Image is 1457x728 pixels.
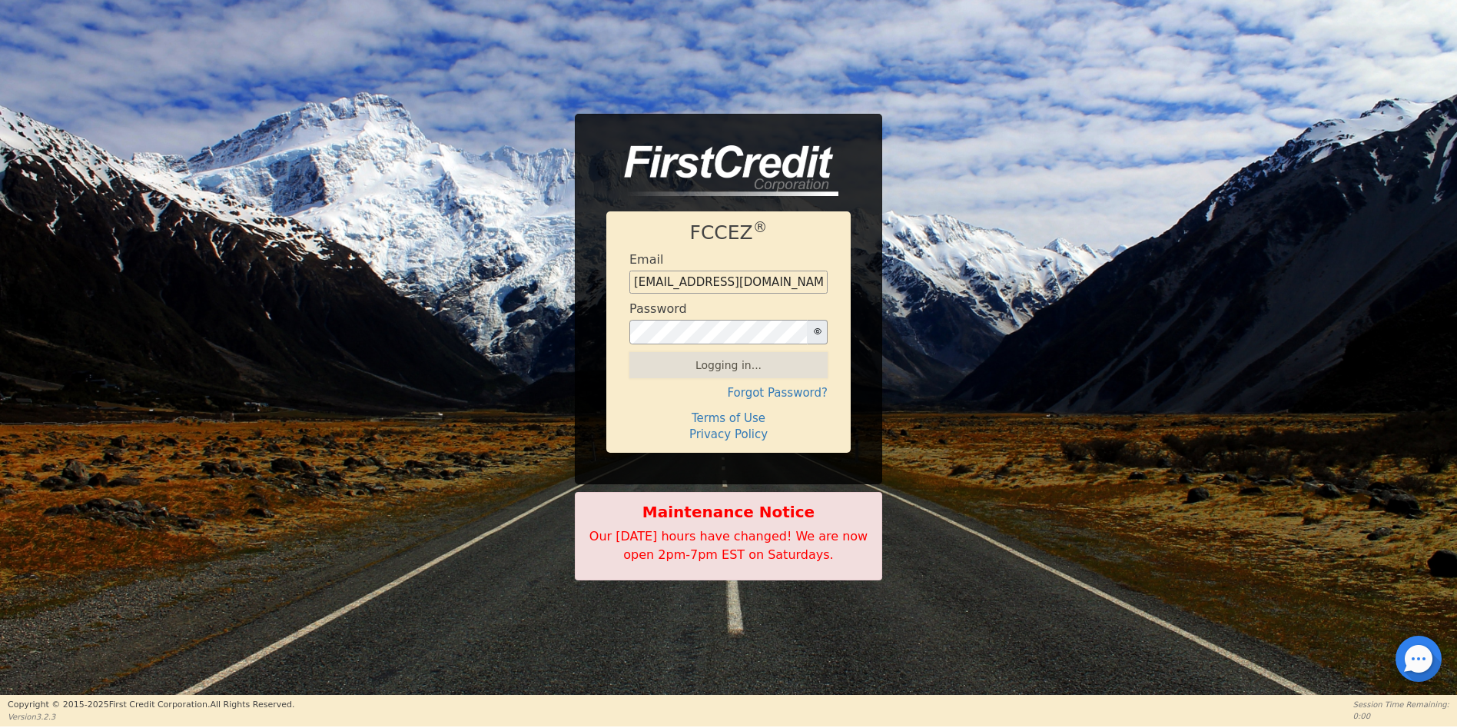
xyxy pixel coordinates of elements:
[753,219,768,235] sup: ®
[629,386,828,400] h4: Forgot Password?
[606,145,838,196] img: logo-CMu_cnol.png
[629,411,828,425] h4: Terms of Use
[583,500,874,524] b: Maintenance Notice
[629,221,828,244] h1: FCCEZ
[629,271,828,294] input: Enter email
[1353,699,1449,710] p: Session Time Remaining:
[629,427,828,441] h4: Privacy Policy
[629,301,687,316] h4: Password
[8,711,294,723] p: Version 3.2.3
[629,252,663,267] h4: Email
[1353,710,1449,722] p: 0:00
[589,529,868,562] span: Our [DATE] hours have changed! We are now open 2pm-7pm EST on Saturdays.
[8,699,294,712] p: Copyright © 2015- 2025 First Credit Corporation.
[629,320,808,344] input: password
[210,700,294,710] span: All Rights Reserved.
